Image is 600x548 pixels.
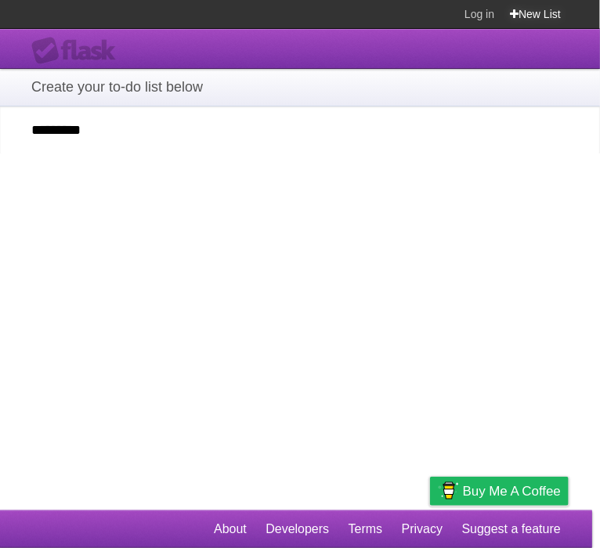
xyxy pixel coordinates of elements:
[438,478,459,504] img: Buy me a coffee
[266,514,329,544] a: Developers
[402,514,443,544] a: Privacy
[430,477,569,506] a: Buy me a coffee
[349,514,383,544] a: Terms
[31,37,125,65] div: Flask
[463,478,561,505] span: Buy me a coffee
[214,514,247,544] a: About
[462,514,561,544] a: Suggest a feature
[31,77,569,98] h1: Create your to-do list below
